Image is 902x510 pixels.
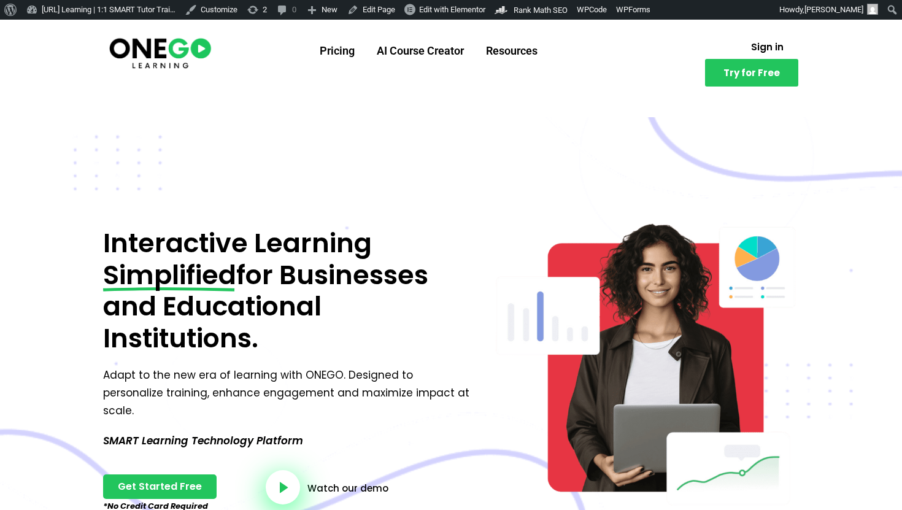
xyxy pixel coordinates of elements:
span: Edit with Elementor [419,5,485,14]
span: Simplified [103,260,236,292]
span: Sign in [751,42,784,52]
a: Resources [475,35,549,67]
a: Pricing [309,35,366,67]
p: SMART Learning Technology Platform [103,432,474,450]
span: Get Started Free [118,482,202,492]
span: Try for Free [723,68,780,77]
a: Try for Free [705,59,798,87]
span: for Businesses and Educational Institutions. [103,257,428,357]
a: Watch our demo [307,484,388,493]
a: video-button [266,470,300,504]
span: [PERSON_NAME] [804,5,863,14]
a: AI Course Creator [366,35,475,67]
p: Adapt to the new era of learning with ONEGO. Designed to personalize training, enhance engagement... [103,366,474,420]
a: Sign in [736,35,798,59]
span: Rank Math SEO [514,6,568,15]
a: Get Started Free [103,474,217,499]
span: Interactive Learning [103,225,372,261]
